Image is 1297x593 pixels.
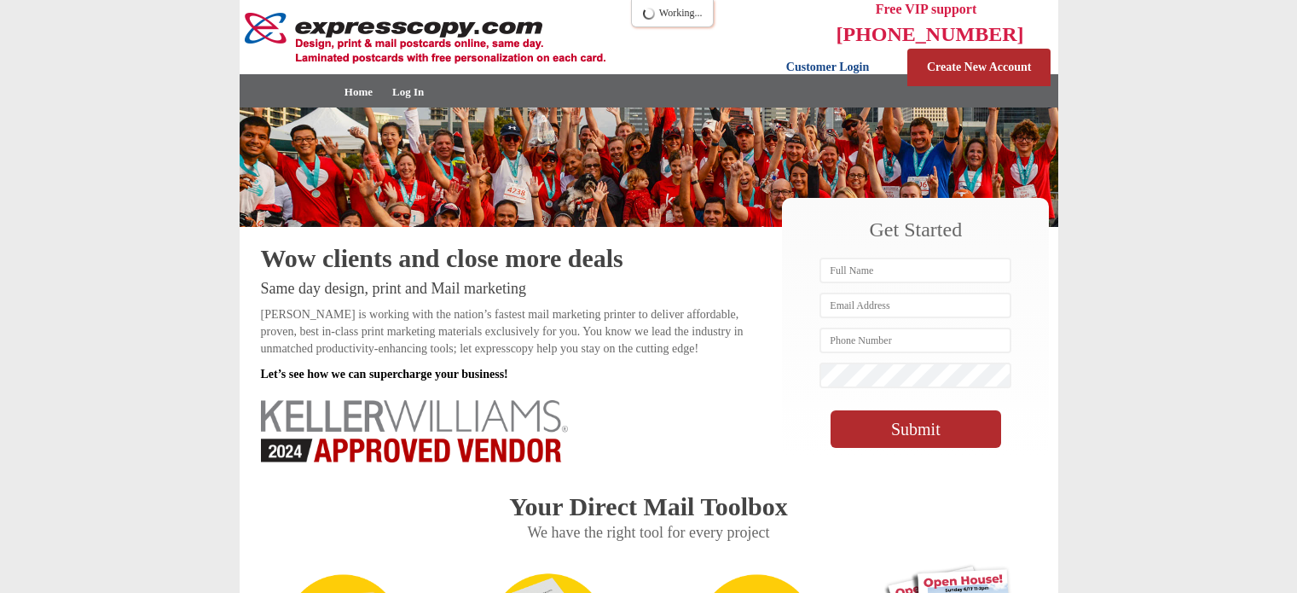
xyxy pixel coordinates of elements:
[782,218,1049,241] h3: Get Started
[837,23,1024,45] span: [PHONE_NUMBER]
[261,244,770,272] h1: Wow clients and close more deals
[261,306,770,358] p: [PERSON_NAME] is working with the nation’s fastest mail marketing printer to deliver affordable, ...
[261,281,770,298] h2: Same day design, print and Mail marketing
[819,258,1011,283] input: Full Name
[261,368,508,381] strong: Let’s see how we can supercharge your business!
[345,85,373,98] a: Home
[732,49,875,76] div: Customer Login
[876,2,977,16] span: Free VIP support
[819,328,1011,353] input: Phone Number
[261,492,1037,520] h1: Your Direct Mail Toolbox
[907,49,1051,86] div: Create New Account
[819,293,1011,318] input: Email Address
[392,85,424,98] a: Log In
[261,383,568,492] img: KW_ApprovedVendor_Logo24_RGB.png
[642,7,656,20] img: loading...
[831,410,1001,448] button: Submit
